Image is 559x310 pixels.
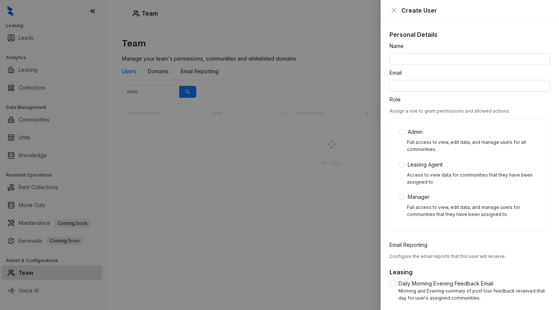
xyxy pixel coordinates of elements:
[390,53,550,65] input: Name
[390,268,550,277] h5: Leasing
[405,128,426,136] span: Admin
[390,30,550,39] h5: Personal Details
[390,96,405,104] label: Role
[390,6,398,15] button: Close
[390,241,432,249] label: Email Reporting
[407,204,541,218] div: Full access to view, edit data, and manage users for communities that they have been assigned to.
[405,193,433,201] span: Manager
[390,69,407,77] label: Email
[401,6,550,15] div: Create User
[407,172,541,186] div: Access to view data for communities that they have been assigned to.
[405,161,446,169] span: Leasing Agent
[407,139,541,153] div: Full access to view, edit data, and manage users for all communities.
[390,108,510,114] span: Assign a role to grant permissions and allowed actions.
[395,280,496,288] span: Daily Morning Evening Feedback Email
[390,42,408,50] label: Name
[391,7,397,13] span: close
[398,288,550,302] div: Morning and Evening summary of post tour feedback received that day for user's assigned communities.
[390,80,550,92] input: Email
[390,254,506,259] span: Configure the email reports that this user will receive.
